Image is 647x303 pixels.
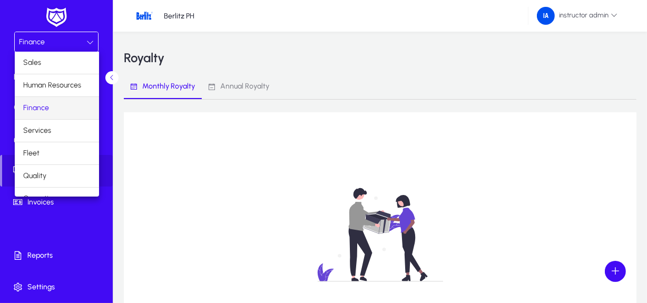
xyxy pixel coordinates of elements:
span: Fleet [23,147,40,160]
span: Operations [23,192,60,205]
span: Services [23,124,51,137]
span: Human Resources [23,79,81,92]
span: Sales [23,56,41,69]
span: Finance [23,102,49,114]
span: Quality [23,170,46,182]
